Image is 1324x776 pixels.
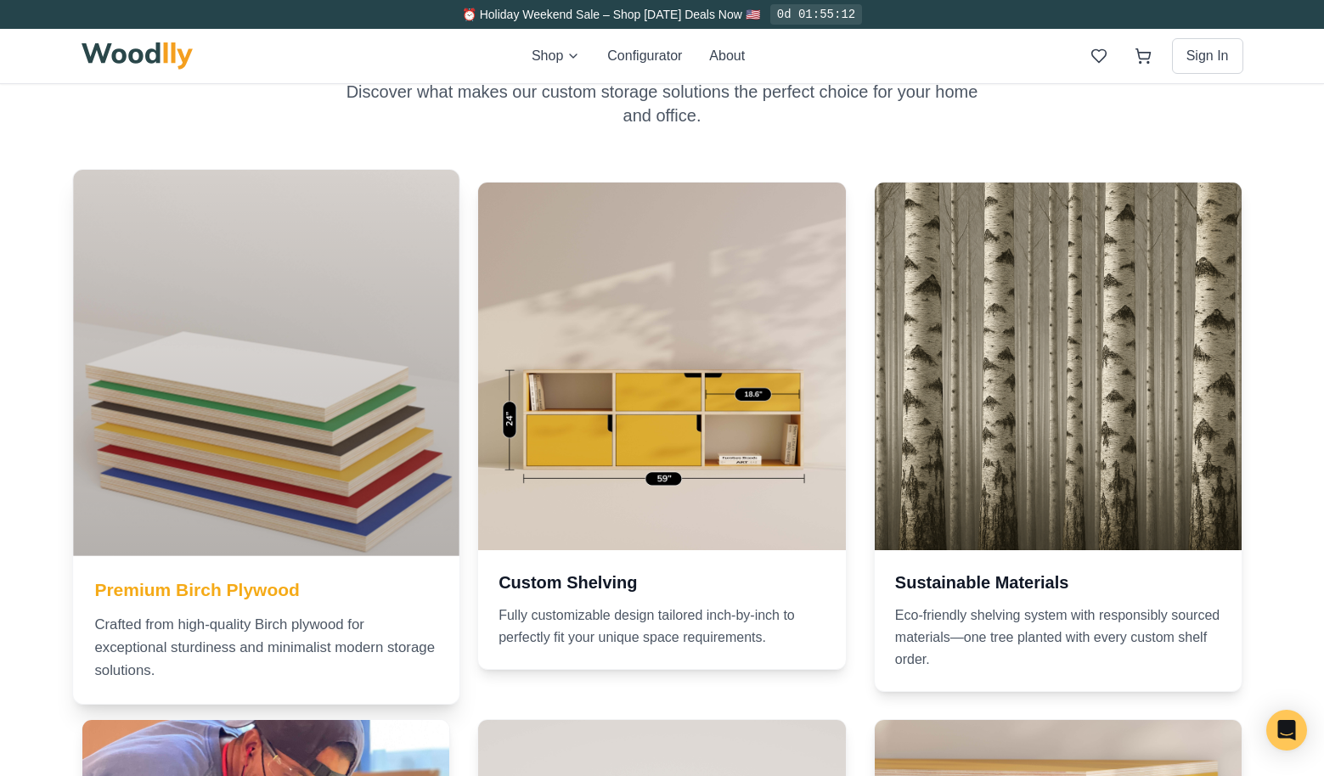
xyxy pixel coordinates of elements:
button: Sign In [1172,38,1243,74]
button: Shop [532,46,580,66]
h3: Custom Shelving [499,571,825,594]
span: ⏰ Holiday Weekend Sale – Shop [DATE] Deals Now 🇺🇸 [462,8,760,21]
div: Open Intercom Messenger [1266,710,1307,751]
p: Discover what makes our custom storage solutions the perfect choice for your home and office. [336,80,989,127]
p: Eco-friendly shelving system with responsibly sourced materials—one tree planted with every custo... [895,604,1222,671]
h3: Premium Birch Plywood [94,577,437,602]
button: About [709,46,745,66]
div: 0d 01:55:12 [770,4,862,25]
h3: Sustainable Materials [895,571,1222,594]
img: Woodlly [82,42,194,70]
p: Fully customizable design tailored inch-by-inch to perfectly fit your unique space requirements. [499,604,825,649]
button: Configurator [607,46,682,66]
p: Crafted from high-quality Birch plywood for exceptional sturdiness and minimalist modern storage ... [94,613,437,683]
